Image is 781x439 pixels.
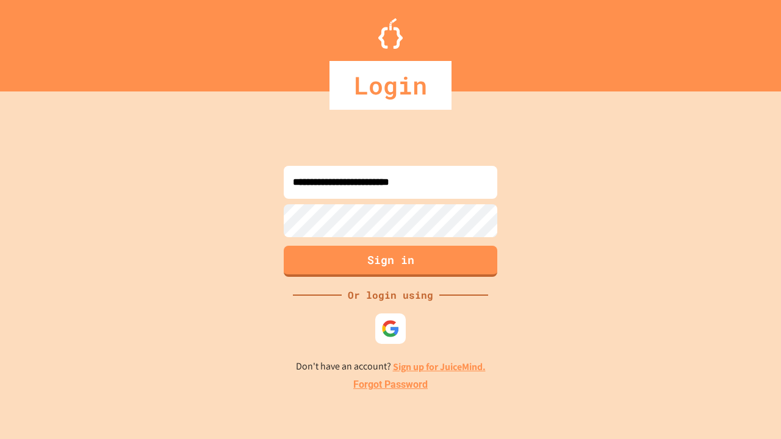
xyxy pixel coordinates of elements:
img: google-icon.svg [381,319,400,338]
div: Or login using [342,288,439,302]
div: Login [329,61,452,110]
a: Forgot Password [353,377,428,392]
a: Sign up for JuiceMind. [393,360,486,373]
p: Don't have an account? [296,359,486,374]
img: Logo.svg [378,18,403,49]
button: Sign in [284,246,497,277]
